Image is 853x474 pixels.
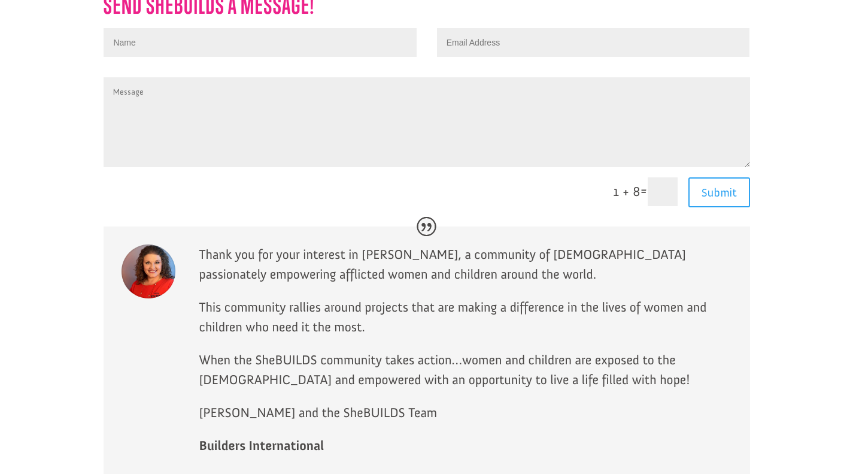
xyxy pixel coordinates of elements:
[22,37,30,46] img: US.png
[199,352,690,388] span: When the SheBUILDS community takes action…women and children are exposed to the [DEMOGRAPHIC_DATA...
[32,37,165,46] span: [GEOGRAPHIC_DATA] , [GEOGRAPHIC_DATA]
[614,177,678,206] p: =
[199,404,438,421] span: [PERSON_NAME] and the SheBUILDS Team
[22,12,165,36] div: [PERSON_NAME] donated $50
[614,183,640,200] span: 1 + 8
[199,299,707,335] span: This community rallies around projects that are making a difference in the lives of women and chi...
[688,177,750,207] button: Submit
[22,25,31,35] img: emoji partyFace
[169,19,223,40] button: Donate
[437,28,750,57] input: Email Address
[104,28,417,57] input: Name
[199,437,327,454] strong: Builders International
[199,246,686,282] span: Thank you for your interest in [PERSON_NAME], a community of [DEMOGRAPHIC_DATA] passionately empo...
